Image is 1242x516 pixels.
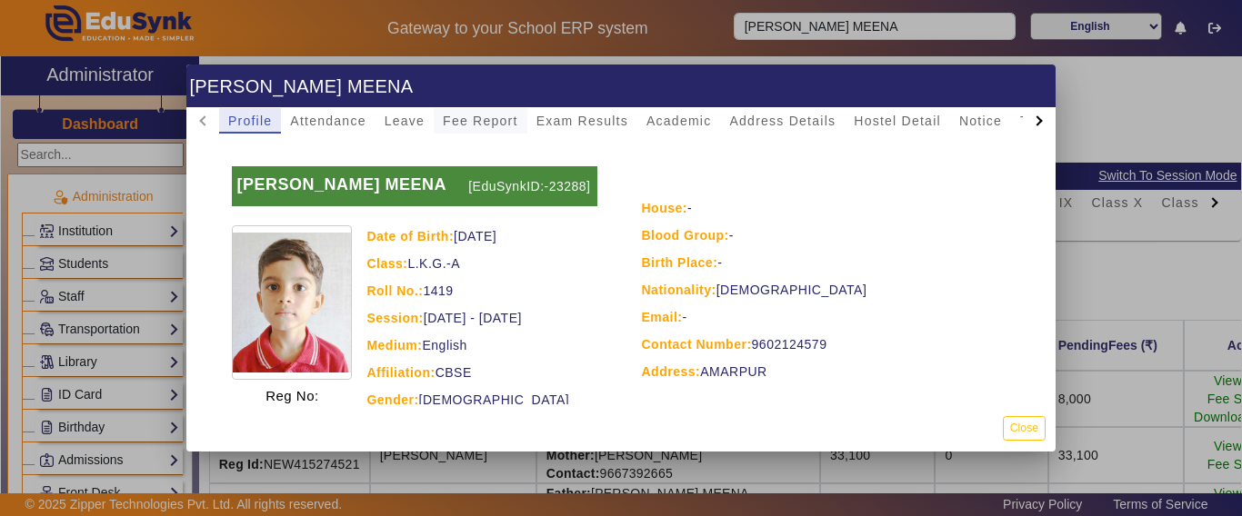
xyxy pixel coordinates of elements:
[186,64,1056,107] h1: [PERSON_NAME] MEENA
[366,334,596,356] div: English
[228,114,272,127] span: Profile
[642,333,1014,355] div: 9602124579
[366,338,422,352] strong: Medium:
[366,362,596,383] div: CBSE
[536,114,628,127] span: Exam Results
[366,307,596,329] div: [DATE] - [DATE]
[366,229,454,243] strong: Date of Birth:
[1003,416,1046,441] button: Close
[642,255,718,270] strong: Birth Place:
[959,114,1002,127] span: Notice
[366,389,596,411] div: [DEMOGRAPHIC_DATA]
[646,114,711,127] span: Academic
[366,225,596,247] div: [DATE]
[642,310,683,324] strong: Email:
[729,114,836,127] span: Address Details
[443,114,518,127] span: Fee Report
[642,283,716,297] strong: Nationality:
[232,225,352,380] img: f1a0ee5e-455a-4aaa-a716-1051ff333575
[366,365,435,380] strong: Affiliation:
[642,224,1014,246] div: -
[642,361,1014,382] div: AMARPUR
[366,253,596,274] div: L.K.G.-A
[642,279,1014,301] div: [DEMOGRAPHIC_DATA]
[642,337,752,352] strong: Contact Number:
[385,114,425,127] span: Leave
[642,197,1014,219] div: -
[854,114,941,127] span: Hostel Detail
[1020,114,1088,127] span: TimeTable
[642,364,701,379] strong: Address:
[265,385,319,407] p: Reg No:
[642,228,729,243] strong: Blood Group:
[642,252,1014,273] div: -
[464,166,596,206] p: [EduSynkID:-23288]
[366,256,407,271] strong: Class:
[290,114,366,127] span: Attendance
[366,392,418,407] strong: Gender:
[236,175,446,193] b: [PERSON_NAME] MEENA
[642,306,1014,328] div: -
[366,280,596,302] div: 1419
[366,311,423,325] strong: Session:
[642,201,687,215] strong: House:
[366,283,423,298] strong: Roll No.:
